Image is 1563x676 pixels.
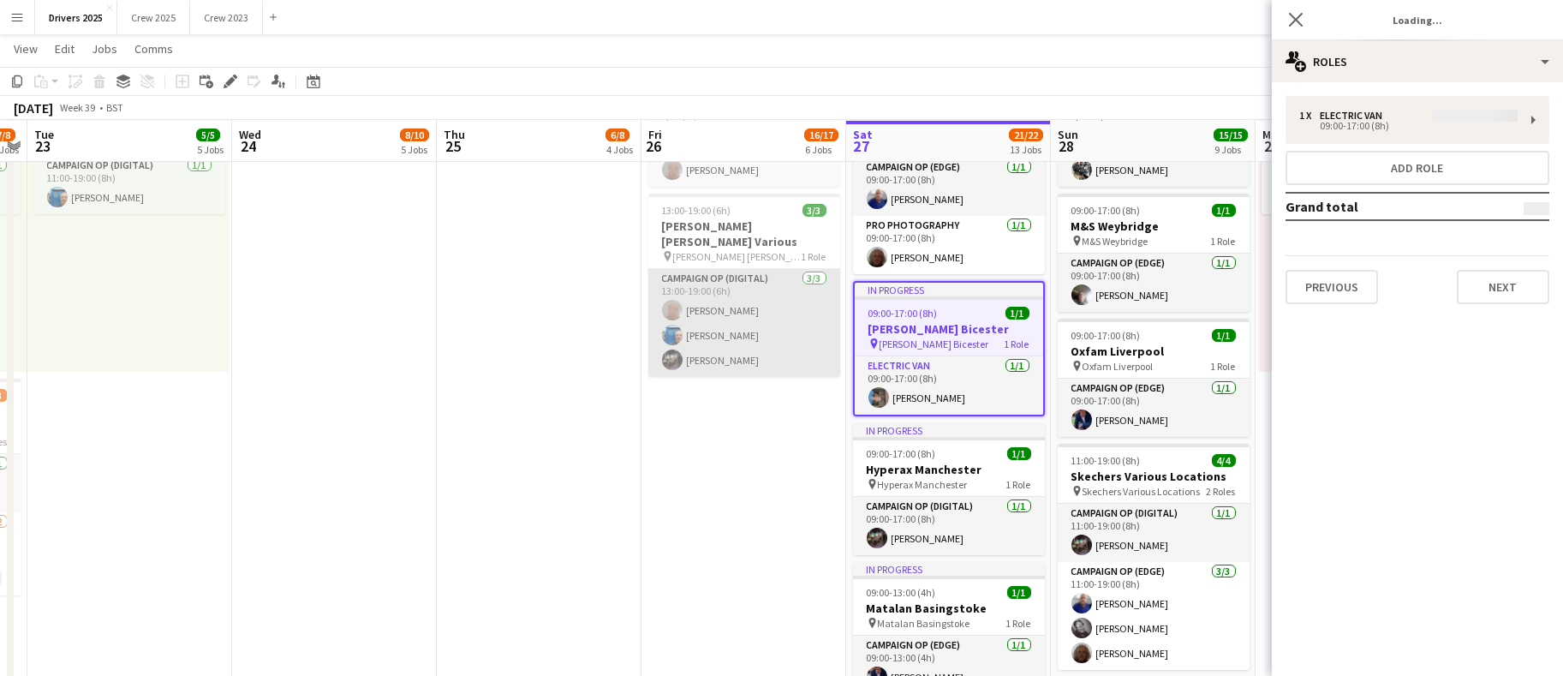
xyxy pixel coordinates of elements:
div: 5 Jobs [401,143,428,156]
span: Sun [1058,127,1078,142]
app-card-role: Campaign Op (Digital)3/313:00-19:00 (6h)[PERSON_NAME][PERSON_NAME][PERSON_NAME] [648,269,840,377]
app-card-role: Campaign Op (Digital)1/111:00-19:00 (8h)[PERSON_NAME] [1058,504,1250,562]
span: 09:00-13:00 (4h) [867,586,936,599]
app-card-role: Campaign Op (Edge)1/109:00-17:00 (8h)[PERSON_NAME] [1058,379,1250,437]
span: 23 [32,136,54,156]
span: Sat [853,127,873,142]
app-job-card: In progress09:00-17:00 (8h)2/2Cricket Australia [GEOGRAPHIC_DATA] Cricket Australia [GEOGRAPHIC_D... [853,69,1045,274]
span: Edit [55,41,75,57]
app-card-role: Campaign Op (Digital)1/110:00-18:00 (8h)[PERSON_NAME] [1262,156,1453,214]
app-card-role: Campaign Op (Edge)1/109:00-17:00 (8h)[PERSON_NAME] [853,158,1045,216]
app-card-role: Pro Photography1/109:00-17:00 (8h)[PERSON_NAME] [853,216,1045,274]
h3: Hyperax Manchester [853,462,1045,477]
div: BST [106,101,123,114]
span: 29 [1260,136,1285,156]
div: In progress [853,562,1045,576]
h3: Matalan Basingstoke [853,601,1045,616]
h3: Skechers Various Locations [1058,469,1250,484]
a: Jobs [85,38,124,60]
app-job-card: In progress09:00-17:00 (8h)1/1Hyperax Manchester Hyperax Manchester1 RoleCampaign Op (Digital)1/1... [853,423,1045,555]
span: 27 [850,136,873,156]
span: 15/15 [1214,129,1248,141]
span: 4/4 [1212,454,1236,467]
span: 28 [1055,136,1078,156]
span: 1 Role [1006,617,1031,630]
span: [PERSON_NAME] [PERSON_NAME] [673,250,802,263]
span: Fri [648,127,662,142]
button: Previous [1286,270,1378,304]
span: 26 [646,136,662,156]
span: Tue [34,127,54,142]
app-job-card: 09:00-17:00 (8h)1/1M&S Weybridge M&S Weybridge1 RoleCampaign Op (Edge)1/109:00-17:00 (8h)[PERSON_... [1058,194,1250,312]
span: Hyperax Manchester [878,478,968,491]
span: 1/1 [1005,307,1029,320]
span: 1 Role [1006,478,1031,491]
div: 5 Jobs [197,143,224,156]
span: 09:00-17:00 (8h) [868,307,938,320]
span: 6/8 [606,129,629,141]
div: 6 Jobs [805,143,838,156]
button: Add role [1286,151,1549,185]
button: Crew 2023 [190,1,263,34]
span: 24 [236,136,261,156]
span: 1/1 [1212,204,1236,217]
span: M&S Weybridge [1083,235,1148,248]
div: In progress [855,283,1043,296]
span: Skechers Various Locations [1083,485,1201,498]
span: Wed [239,127,261,142]
app-card-role: Electric Van1/109:00-17:00 (8h)[PERSON_NAME] [855,356,1043,415]
span: 11:00-19:00 (8h) [1071,454,1141,467]
span: Mon [1262,127,1285,142]
div: 4 Jobs [606,143,633,156]
span: Comms [134,41,173,57]
span: [PERSON_NAME] Bicester [880,338,989,350]
span: 09:00-17:00 (8h) [1071,329,1141,342]
span: 25 [441,136,465,156]
button: Crew 2025 [117,1,190,34]
div: Roles [1272,41,1563,82]
span: Jobs [92,41,117,57]
span: 1 Role [1211,360,1236,373]
app-job-card: 10:00-18:00 (8h)1/1 Pure Gym Wickford1 RoleCampaign Op (Digital)1/110:00-18:00 (8h)[PERSON_NAME] [1262,115,1453,214]
span: 1 Role [802,250,826,263]
a: Edit [48,38,81,60]
div: [DATE] [14,99,53,117]
app-job-card: 11:00-19:00 (8h)4/4Skechers Various Locations Skechers Various Locations2 RolesCampaign Op (Digit... [1058,444,1250,670]
td: Grand total [1286,193,1478,220]
a: View [7,38,45,60]
button: Next [1457,270,1549,304]
app-job-card: 09:00-17:00 (8h)1/1Oxfam Liverpool Oxfam Liverpool1 RoleCampaign Op (Edge)1/109:00-17:00 (8h)[PER... [1058,319,1250,437]
span: 1/1 [1212,329,1236,342]
app-card-role: Campaign Op (Digital)1/111:00-19:00 (8h)[PERSON_NAME] [33,156,225,214]
div: In progress [853,423,1045,437]
span: 1/1 [1007,447,1031,460]
span: 1/1 [1007,586,1031,599]
span: 16/17 [804,129,838,141]
span: Thu [444,127,465,142]
div: 9 Jobs [1214,143,1247,156]
span: 1 Role [1211,235,1236,248]
h3: M&S Weybridge [1058,218,1250,234]
app-job-card: 13:00-19:00 (6h)3/3[PERSON_NAME] [PERSON_NAME] Various [PERSON_NAME] [PERSON_NAME]1 RoleCampaign ... [648,194,840,377]
span: Oxfam Liverpool [1083,360,1154,373]
a: Comms [128,38,180,60]
h3: [PERSON_NAME] Bicester [855,321,1043,337]
app-card-role: Campaign Op (Edge)3/311:00-19:00 (8h)[PERSON_NAME][PERSON_NAME][PERSON_NAME] [1058,562,1250,670]
span: 09:00-17:00 (8h) [867,447,936,460]
button: Drivers 2025 [35,1,117,34]
span: 5/5 [196,129,220,141]
span: 21/22 [1009,129,1043,141]
span: Matalan Basingstoke [878,617,970,630]
div: 13 Jobs [1010,143,1042,156]
span: View [14,41,38,57]
app-job-card: 11:00-19:00 (8h)1/1 Pure Gym [GEOGRAPHIC_DATA]1 RoleCampaign Op (Digital)1/111:00-19:00 (8h)[PERS... [33,115,225,214]
app-card-role: Campaign Op (Edge)1/109:00-17:00 (8h)[PERSON_NAME] [1058,254,1250,312]
span: Week 39 [57,101,99,114]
